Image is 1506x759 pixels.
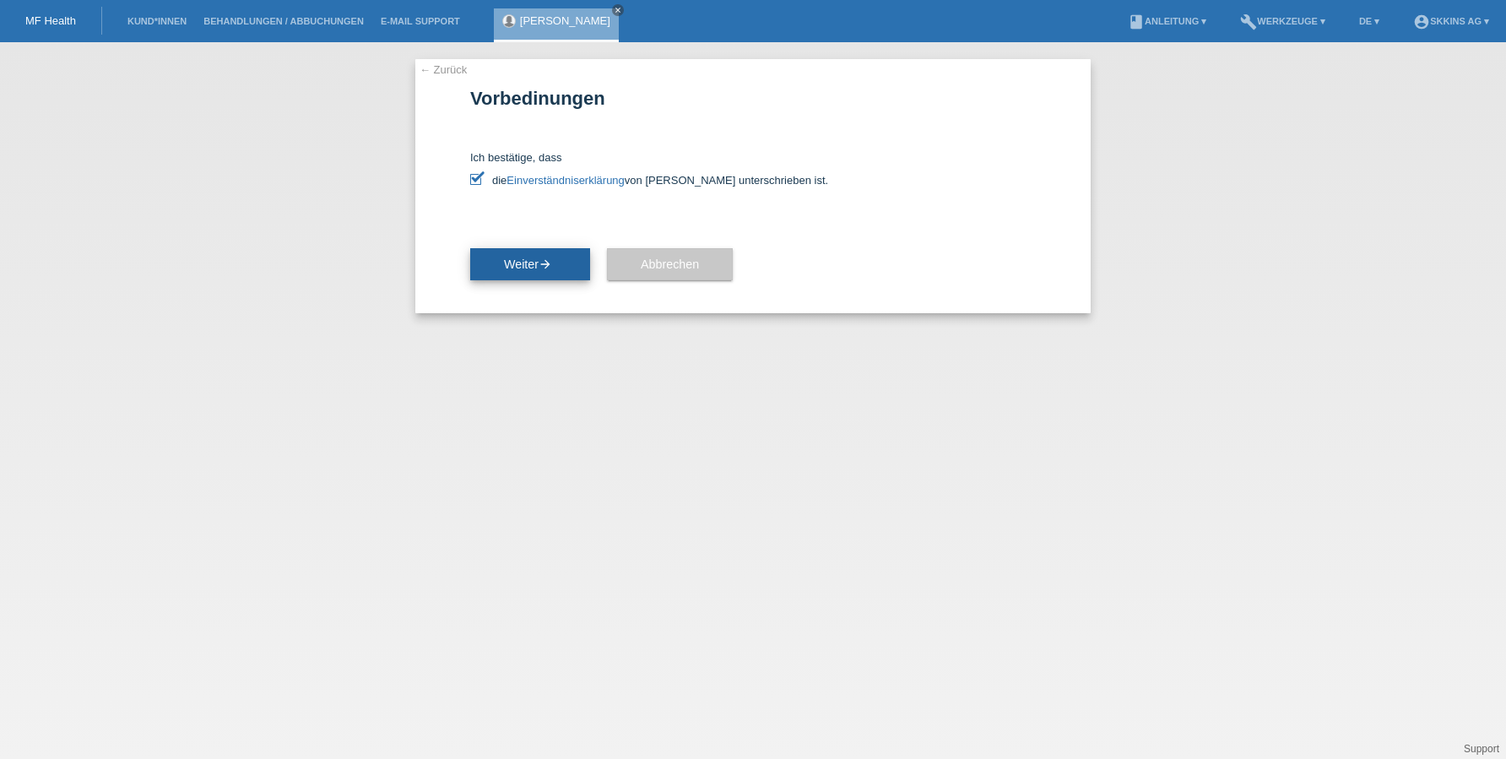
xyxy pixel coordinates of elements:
[507,174,624,187] a: Einverständniserklärung
[195,16,372,26] a: Behandlungen / Abbuchungen
[25,14,76,27] a: MF Health
[470,88,1036,109] h1: Vorbedinungen
[470,248,590,280] button: Weiterarrow_forward
[1232,16,1334,26] a: buildWerkzeuge ▾
[614,6,622,14] i: close
[1413,14,1430,30] i: account_circle
[612,4,624,16] a: close
[119,16,195,26] a: Kund*innen
[420,63,467,76] a: ← Zurück
[1119,16,1215,26] a: bookAnleitung ▾
[1351,16,1388,26] a: DE ▾
[1128,14,1145,30] i: book
[520,14,610,27] a: [PERSON_NAME]
[470,174,1036,187] label: die von [PERSON_NAME] unterschrieben ist.
[504,258,556,271] span: Weiter
[372,16,469,26] a: E-Mail Support
[1240,14,1257,30] i: build
[470,151,1036,187] div: Ich bestätige, dass
[1464,743,1499,755] a: Support
[607,248,733,280] button: Abbrechen
[539,258,552,271] i: arrow_forward
[1405,16,1498,26] a: account_circleSKKINS AG ▾
[641,258,699,271] span: Abbrechen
